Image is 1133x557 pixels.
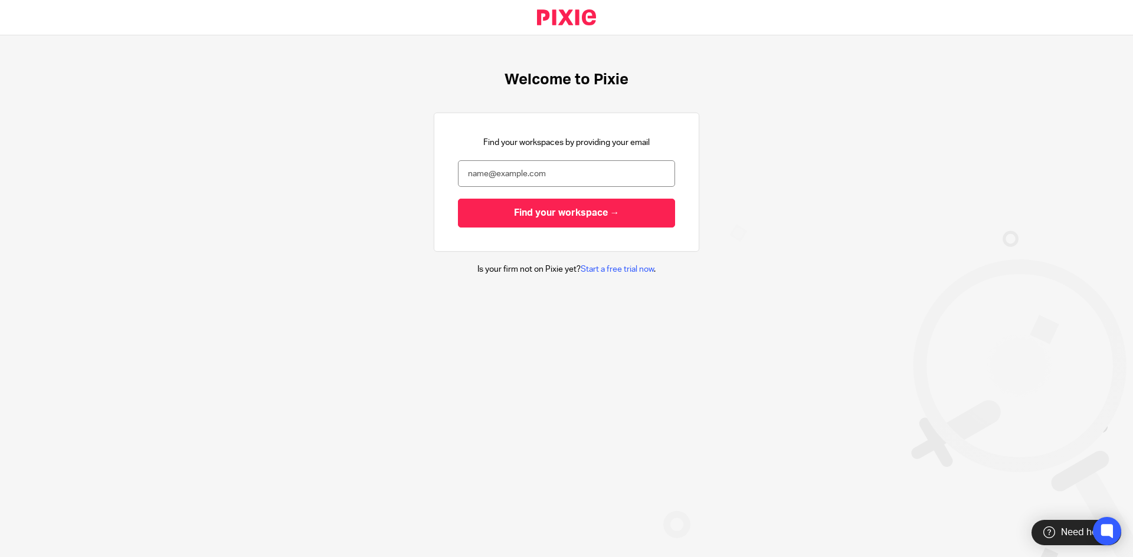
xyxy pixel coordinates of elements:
input: Find your workspace → [458,199,675,228]
a: Start a free trial now [581,265,654,273]
p: Find your workspaces by providing your email [483,137,650,149]
h1: Welcome to Pixie [505,71,628,89]
input: name@example.com [458,160,675,187]
p: Is your firm not on Pixie yet? . [477,263,656,275]
div: Need help? [1032,520,1121,545]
